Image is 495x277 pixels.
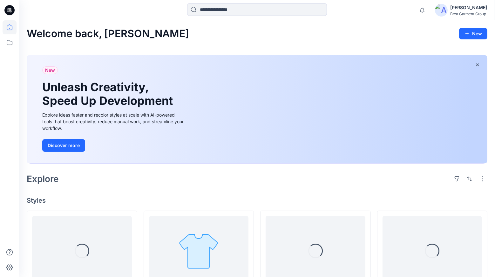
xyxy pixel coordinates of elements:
img: avatar [435,4,448,17]
a: Discover more [42,139,185,152]
div: Explore ideas faster and recolor styles at scale with AI-powered tools that boost creativity, red... [42,111,185,132]
h4: Styles [27,197,487,204]
div: Best Garment Group [450,11,487,16]
h1: Unleash Creativity, Speed Up Development [42,80,176,108]
span: New [45,66,55,74]
h2: Welcome back, [PERSON_NAME] [27,28,189,40]
div: [PERSON_NAME] [450,4,487,11]
button: New [459,28,487,39]
button: Discover more [42,139,85,152]
h2: Explore [27,174,59,184]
